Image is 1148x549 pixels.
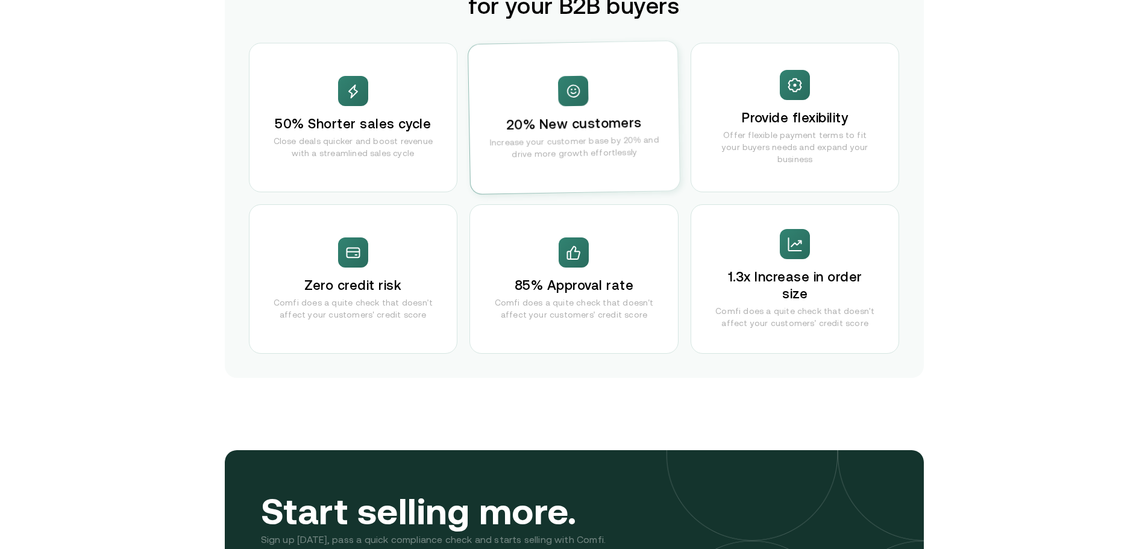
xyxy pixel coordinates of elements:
[715,305,875,329] p: Comfi does a quite check that doesn't affect your customers' credit score
[345,83,362,100] img: spark
[565,83,582,99] img: spark
[515,277,633,294] h3: 85% Approval rate
[506,115,642,134] h3: 20% New customers
[786,236,803,253] img: spark
[261,496,606,527] h3: Start selling more.
[565,244,582,262] img: spark
[715,269,875,303] h3: 1.3x Increase in order size
[261,532,606,547] p: Sign up [DATE], pass a quick compliance check and starts selling with Comfi.
[275,116,431,133] h3: 50% Shorter sales cycle
[304,277,401,294] h3: Zero credit risk
[786,77,803,94] img: spark
[274,135,433,159] p: Close deals quicker and boost revenue with a streamlined sales cycle
[742,110,848,127] h3: Provide flexibility
[715,129,875,165] p: Offer flexible payment terms to fit your buyers needs and expand your business
[274,296,433,321] p: Comfi does a quite check that doesn't affect your customers' credit score
[482,134,667,161] p: Increase your customer base by 20% and drive more growth effortlessly
[494,296,654,321] p: Comfi does a quite check that doesn't affect your customers' credit score
[345,244,362,262] img: spark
